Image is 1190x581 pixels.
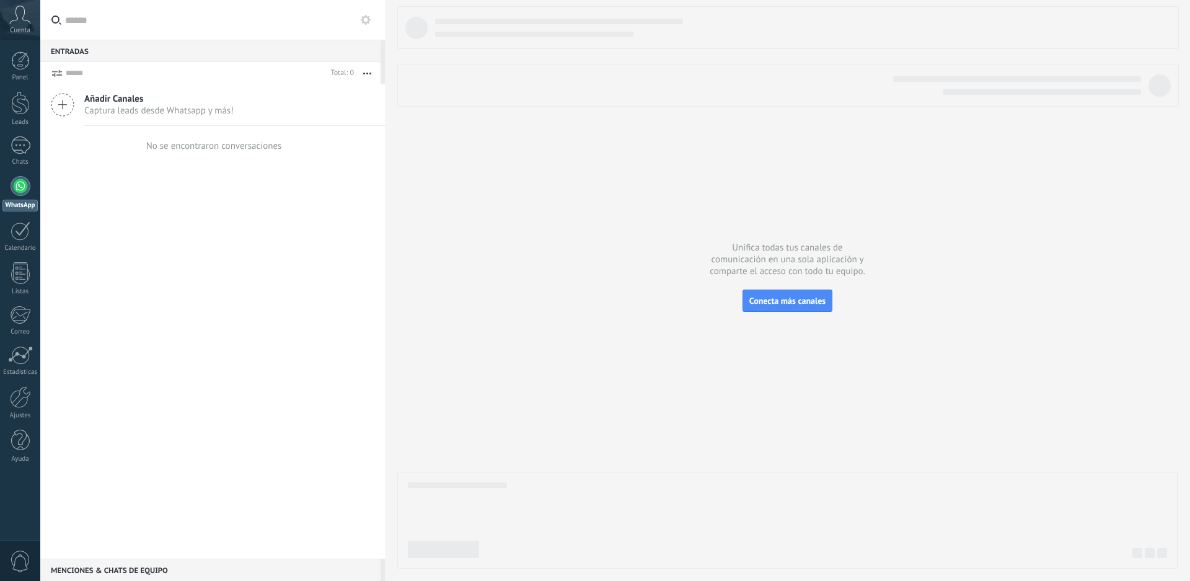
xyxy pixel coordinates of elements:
span: Añadir Canales [84,93,234,105]
span: Captura leads desde Whatsapp y más! [84,105,234,117]
div: Calendario [2,244,38,252]
div: Entradas [40,40,381,62]
button: Conecta más canales [743,290,832,312]
div: Ajustes [2,412,38,420]
div: Listas [2,288,38,296]
div: No se encontraron conversaciones [146,140,282,152]
div: Chats [2,158,38,166]
span: Cuenta [10,27,30,35]
div: Menciones & Chats de equipo [40,559,381,581]
div: WhatsApp [2,200,38,211]
div: Correo [2,328,38,336]
div: Total: 0 [326,67,354,79]
div: Estadísticas [2,368,38,376]
div: Panel [2,74,38,82]
span: Conecta más canales [749,295,826,306]
div: Leads [2,118,38,126]
div: Ayuda [2,455,38,463]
